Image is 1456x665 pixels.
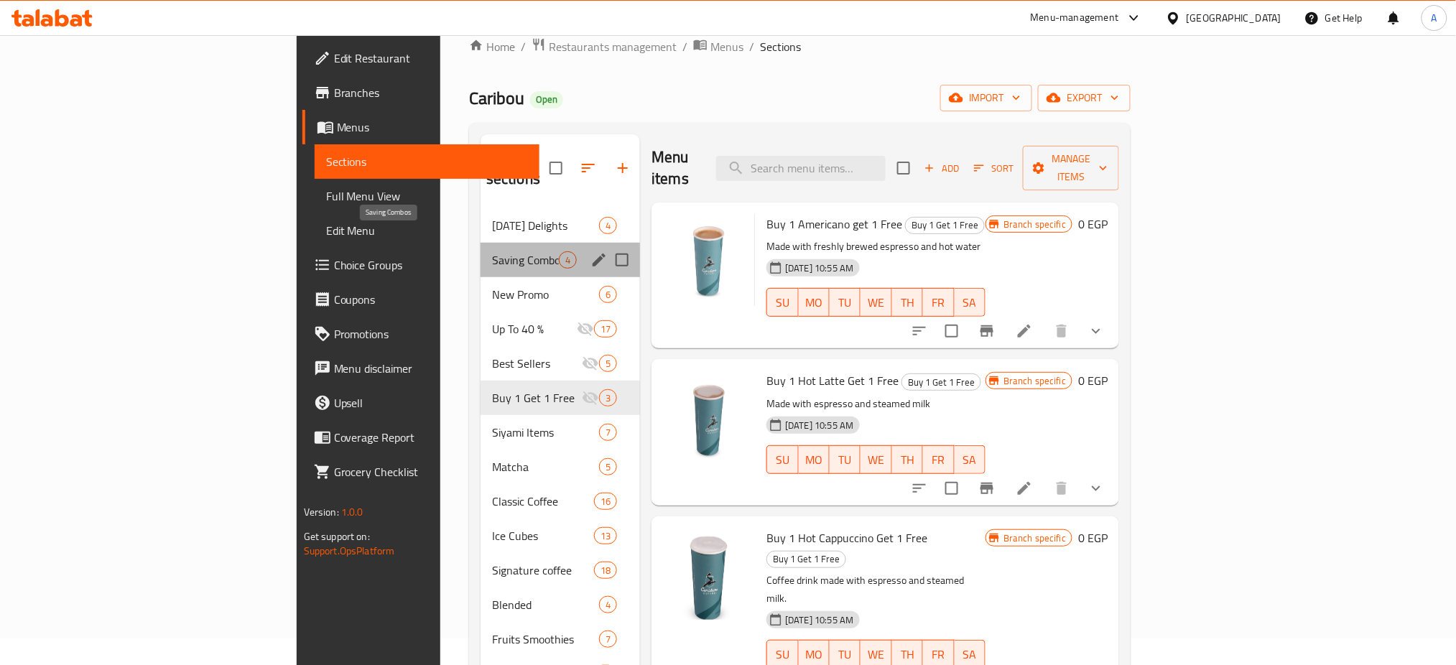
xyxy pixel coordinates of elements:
div: items [599,389,617,406]
a: Grocery Checklist [302,455,540,489]
div: [DATE] Delights4 [481,208,640,243]
span: Buy 1 Hot Latte Get 1 Free [766,370,899,391]
span: Matcha [492,458,599,475]
button: import [940,85,1032,111]
span: Promotions [334,325,529,343]
div: Blended4 [481,587,640,622]
span: MO [804,450,824,470]
button: FR [923,288,954,317]
span: Get support on: [304,527,370,546]
div: Saving Combos4edit [481,243,640,277]
div: Blended [492,596,599,613]
span: [DATE] 10:55 AM [779,613,859,627]
p: Made with freshly brewed espresso and hot water [766,238,986,256]
input: search [716,156,886,181]
p: Made with espresso and steamed milk [766,395,986,413]
div: Open [530,91,563,108]
div: items [594,562,617,579]
div: Buy 1 Get 1 Free3 [481,381,640,415]
span: Siyami Items [492,424,599,441]
div: Buy 1 Get 1 Free [901,373,981,391]
svg: Show Choices [1088,322,1105,340]
svg: Inactive section [582,389,599,406]
span: Restaurants management [549,38,677,55]
span: Add item [919,157,965,180]
div: items [594,320,617,338]
span: export [1049,89,1119,107]
a: Edit menu item [1016,480,1033,497]
span: Menu disclaimer [334,360,529,377]
span: TH [898,292,917,313]
svg: Show Choices [1088,480,1105,497]
span: SA [960,644,980,665]
button: TH [892,288,923,317]
span: [DATE] 10:55 AM [779,419,859,432]
span: Branch specific [998,531,1072,545]
a: Menus [302,110,540,144]
a: Edit Restaurant [302,41,540,75]
span: SA [960,292,980,313]
div: Best Sellers [492,355,582,372]
span: WE [866,644,886,665]
h6: 0 EGP [1078,371,1108,391]
span: Buy 1 Get 1 Free [492,389,582,406]
div: items [599,217,617,234]
button: SU [766,288,798,317]
span: Buy 1 Get 1 Free [906,217,984,233]
span: 4 [600,598,616,612]
a: Coverage Report [302,420,540,455]
li: / [749,38,754,55]
div: Buy 1 Get 1 Free [766,551,846,568]
a: Full Menu View [315,179,540,213]
img: Buy 1 Hot Latte Get 1 Free [663,371,755,462]
a: Menus [693,37,743,56]
span: Menus [710,38,743,55]
button: SA [955,445,986,474]
span: Branches [334,84,529,101]
div: Up To 40 %17 [481,312,640,346]
div: items [599,631,617,648]
span: Select to update [937,473,967,503]
div: Fruits Smoothies7 [481,622,640,656]
div: Classic Coffee16 [481,484,640,518]
svg: Inactive section [582,355,599,372]
span: Full Menu View [326,187,529,205]
button: sort-choices [902,471,937,506]
button: WE [861,288,891,317]
button: MO [799,445,830,474]
h6: 0 EGP [1078,528,1108,548]
button: show more [1079,314,1113,348]
span: Upsell [334,394,529,411]
span: FR [929,450,948,470]
span: TU [835,450,855,470]
span: New Promo [492,286,599,303]
div: Matcha5 [481,450,640,484]
span: Ice Cubes [492,527,594,544]
span: [DATE] Delights [492,217,599,234]
div: Signature coffee [492,562,594,579]
a: Edit Menu [315,213,540,248]
span: Edit Menu [326,222,529,239]
span: SU [773,644,792,665]
span: FR [929,292,948,313]
span: Fruits Smoothies [492,631,599,648]
span: 17 [595,322,616,336]
button: MO [799,288,830,317]
span: MO [804,644,824,665]
span: Up To 40 % [492,320,577,338]
span: Branch specific [998,374,1072,388]
span: Add [922,160,961,177]
div: New Promo6 [481,277,640,312]
span: Edit Restaurant [334,50,529,67]
div: [GEOGRAPHIC_DATA] [1187,10,1281,26]
span: SU [773,292,792,313]
div: Ice Cubes13 [481,518,640,553]
span: Sections [760,38,801,55]
span: Sort [974,160,1014,177]
div: items [599,355,617,372]
div: items [599,596,617,613]
img: Buy 1 Americano get 1 Free [663,214,755,306]
span: FR [929,644,948,665]
span: WE [866,450,886,470]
